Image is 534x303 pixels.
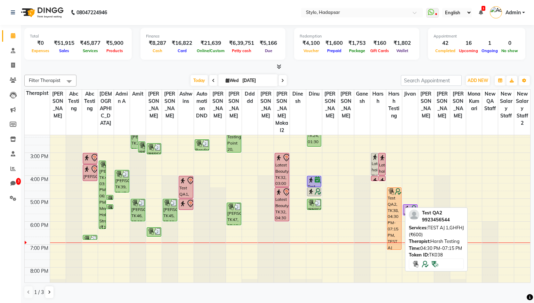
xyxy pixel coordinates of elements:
[482,6,485,11] span: 3
[83,153,97,164] div: [PERSON_NAME], TK30, 03:00 PM-03:30 PM, Orange Facial 2
[98,90,114,128] span: [DEMOGRAPHIC_DATA]
[325,48,343,53] span: Prepaid
[369,39,391,47] div: ₹160
[81,48,100,53] span: Services
[30,39,51,47] div: ₹0
[466,90,482,113] span: MonaKumari
[151,48,164,53] span: Cash
[371,153,378,175] div: Latest hair, TK34, 03:00 PM-04:00 PM, face pack
[77,39,103,47] div: ₹45,877
[498,90,514,120] span: New Salary Staff
[227,126,241,152] div: Testing Point 20, TK28, 01:50 PM-03:00 PM, aas (₹100)
[105,48,125,53] span: Products
[482,90,498,113] span: New QA Staff
[468,78,488,83] span: ADD NEW
[338,90,354,120] span: [PERSON_NAME]
[66,90,82,113] span: abc testing
[230,48,253,53] span: Petty cash
[457,39,480,47] div: 16
[275,188,289,221] div: Latest Beauty, TK32, 04:30 PM-06:00 PM, 1 hr 30 min service
[195,39,226,47] div: ₹21,639
[242,90,258,106] span: ddddd
[191,75,208,86] span: Today
[240,75,275,86] input: 2025-09-03
[210,90,226,120] span: [PERSON_NAME]
[386,90,402,120] span: harsh testing
[18,3,65,22] img: logo
[106,205,113,209] div: [PERSON_NAME], TK42, 05:15 PM-05:25 PM, Richfeel Massage & Scrub (₹7005)
[275,153,289,187] div: Latest Beauty, TK32, 03:00 PM-04:30 PM, VLCC Gold Facial
[178,90,194,106] span: ashwins
[30,33,126,39] div: Total
[257,39,280,47] div: ₹5,166
[99,161,106,229] div: [PERSON_NAME], TK48, 03:20 PM-06:20 PM, Men's Hair Straightening (₹1500)
[29,245,50,252] div: 7:00 PM
[422,216,450,223] div: 9923456544
[323,39,346,47] div: ₹1,600
[369,48,391,53] span: Gift Cards
[434,90,450,120] span: [PERSON_NAME]
[16,178,21,185] span: 3
[434,33,520,39] div: Appointment
[2,178,19,189] a: 3
[115,170,129,192] div: [PERSON_NAME], TK39, 03:45 PM-04:45 PM, [PERSON_NAME] Facial2 (₹1500)
[457,48,480,53] span: Upcoming
[500,39,520,47] div: 0
[76,3,107,22] b: 08047224946
[379,153,385,175] div: Latest hair, TK33, 03:00 PM-04:00 PM, face pack
[307,199,321,210] div: [PERSON_NAME], TK43, 05:00 PM-05:30 PM, Orange Facial (₹2500)
[179,199,193,210] div: Test QA1, TK35, 05:00 PM-05:30 PM, 30 min service
[29,199,50,206] div: 5:00 PM
[409,252,429,257] span: Token ID:
[130,90,146,98] span: Amit
[434,39,457,47] div: 42
[306,90,322,98] span: dinu
[227,203,241,225] div: [PERSON_NAME], TK47, 05:10 PM-06:10 PM, face pack (₹1015)
[195,140,209,150] div: Random Tester, TK26, 02:25 PM-02:55 PM, Orange Facial 2 (₹1200)
[450,90,466,120] span: [PERSON_NAME]
[500,48,520,53] span: No show
[379,176,385,181] div: Latest hair, TK34, 04:00 PM-04:15 PM, [DEMOGRAPHIC_DATA] Hair Setting
[131,199,145,221] div: [PERSON_NAME], TK46, 05:00 PM-06:00 PM, [PERSON_NAME] Facial2 (₹1500)
[409,245,464,252] div: 04:30 PM-07:15 PM
[176,48,188,53] span: Card
[34,289,44,296] span: 1 / 3
[147,144,161,154] div: [PERSON_NAME], TK29, 02:35 PM-03:05 PM, new service-2 (₹100)
[290,90,306,106] span: dinesh
[302,48,321,53] span: Voucher
[480,39,500,47] div: 1
[114,90,130,106] span: Admin A
[50,90,66,120] span: [PERSON_NAME]
[409,225,428,230] span: Services:
[83,165,97,181] div: [PERSON_NAME], TK30, 03:30 PM-04:15 PM, Special Manicure
[147,228,161,236] div: Testing Point 20, TK51, 06:15 PM-06:40 PM, ABCD Facial (₹599)
[370,90,386,106] span: harsh
[514,90,530,128] span: New Salary Staff 2
[322,90,338,120] span: [PERSON_NAME]
[409,210,419,220] img: profile
[300,33,414,39] div: Redemption
[409,238,430,244] span: Therapist:
[146,33,280,39] div: Finance
[395,48,410,53] span: Wallet
[422,210,442,215] span: Test QA2
[226,90,242,120] span: [PERSON_NAME]
[146,90,162,120] span: [PERSON_NAME]
[409,225,464,237] span: TEST AJ 1,GHFHJ (₹600)
[401,75,462,86] input: Search Appointment
[131,126,138,148] div: [PERSON_NAME], TK25, 01:50 PM-02:50 PM, [PERSON_NAME] Facial2 (₹1500)
[263,48,274,53] span: Due
[194,90,210,120] span: Automation DND
[300,39,323,47] div: ₹4,100
[274,90,290,135] span: [PERSON_NAME] Mokal2
[391,39,414,47] div: ₹1,802
[418,90,434,120] span: [PERSON_NAME]
[403,205,417,215] div: Test QA2, TK38, 05:15 PM-05:45 PM, [GEOGRAPHIC_DATA] (₹150)
[146,39,169,47] div: ₹8,287
[138,142,145,152] div: [PERSON_NAME], TK27, 02:30 PM-03:00 PM, O3+ CLEANUP (₹1699)
[505,9,521,16] span: Admin
[82,90,98,113] span: Abc testing
[51,39,77,47] div: ₹51,915
[162,90,178,120] span: [PERSON_NAME]
[346,39,369,47] div: ₹1,753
